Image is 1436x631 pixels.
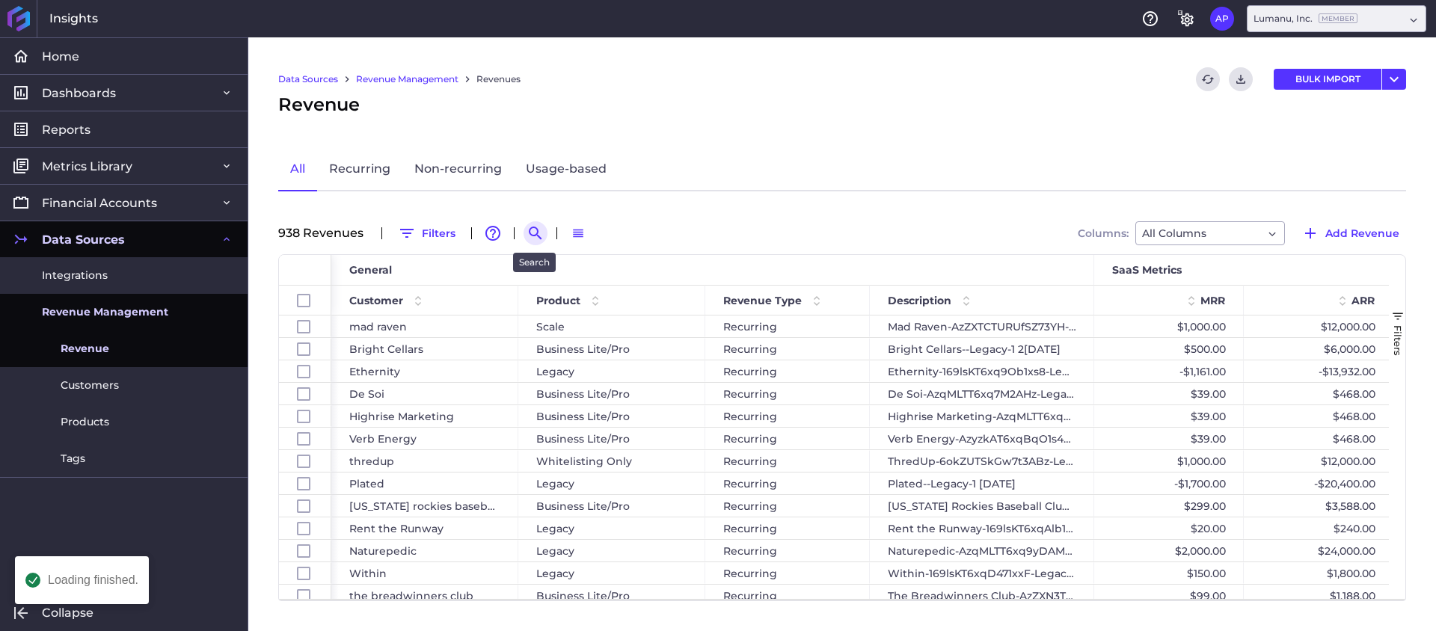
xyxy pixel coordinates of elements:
[870,450,1094,472] div: ThredUp-6okZUTSkGw7t3ABz-Legacy-1 [DATE]
[1094,540,1244,561] div: $2,000.00
[1254,12,1357,25] div: Lumanu, Inc.
[349,384,384,404] span: De Soi
[536,585,630,606] span: Business Lite/Pro
[476,73,521,86] a: Revenues
[42,268,108,283] span: Integrations
[870,383,1094,404] div: De Soi-AzqMLTT6xq7M2AHz-Legacy-1 [DATE]
[1135,221,1285,245] div: Dropdown select
[349,451,394,472] span: thredup
[1078,228,1129,238] span: Columns:
[356,73,458,86] a: Revenue Management
[279,450,331,473] div: Press SPACE to select this row.
[870,517,1094,539] div: Rent the Runway-169lsKT6xqAlb1xtw-Legacy-1 [DATE]
[1138,7,1162,31] button: Help
[536,294,580,307] span: Product
[1247,5,1426,32] div: Dropdown select
[1200,294,1225,307] span: MRR
[48,574,138,586] div: Loading finished.
[1244,473,1393,494] div: -$20,400.00
[279,383,331,405] div: Press SPACE to select this row.
[1094,473,1244,494] div: -$1,700.00
[279,495,331,517] div: Press SPACE to select this row.
[1325,225,1399,241] span: Add Revenue
[723,294,802,307] span: Revenue Type
[1094,428,1244,449] div: $39.00
[536,384,630,404] span: Business Lite/Pro
[536,406,630,427] span: Business Lite/Pro
[42,122,90,138] span: Reports
[705,450,870,472] div: Recurring
[1295,221,1406,245] button: Add Revenue
[349,316,407,337] span: mad raven
[1382,69,1406,90] button: User Menu
[870,585,1094,606] div: The Breadwinners Club-AzZXN3TOWVc3u4mAS-Legacy-1 [DATE]
[870,473,1094,494] div: Plated--Legacy-1 [DATE]
[870,562,1094,584] div: Within-169lsKT6xqD471xxF-Legacy-1 2[DATE]
[1244,315,1393,337] div: $12,000.00
[536,496,630,517] span: Business Lite/Pro
[536,428,630,449] span: Business Lite/Pro
[705,517,870,539] div: Recurring
[536,339,630,360] span: Business Lite/Pro
[279,338,331,360] div: Press SPACE to select this row.
[349,263,392,277] span: General
[349,541,417,561] span: Naturepedic
[1274,69,1381,90] button: BULK IMPORT
[870,428,1094,449] div: Verb Energy-AzyzkAT6xqBqO1s4b-Legacy-1 [DATE]
[536,518,574,539] span: Legacy
[1229,67,1253,91] button: Download
[279,585,331,607] div: Press SPACE to select this row.
[705,315,870,337] div: Recurring
[278,73,338,86] a: Data Sources
[536,473,574,494] span: Legacy
[705,585,870,606] div: Recurring
[279,405,331,428] div: Press SPACE to select this row.
[1244,338,1393,360] div: $6,000.00
[42,304,168,320] span: Revenue Management
[1244,383,1393,404] div: $468.00
[317,148,402,191] a: Recurring
[278,148,317,191] a: All
[349,339,423,360] span: Bright Cellars
[524,221,547,245] button: Search by
[349,428,417,449] span: Verb Energy
[536,451,632,472] span: Whitelisting Only
[1244,360,1393,382] div: -$13,932.00
[279,315,331,338] div: Press SPACE to select this row.
[349,518,444,539] span: Rent the Runway
[391,221,462,245] button: Filters
[705,562,870,584] div: Recurring
[870,338,1094,360] div: Bright Cellars--Legacy-1 2[DATE]
[42,85,116,101] span: Dashboards
[870,540,1094,561] div: Naturepedic-AzqMLTT6xq9yDAMS-Legacy-1 [DATE]
[705,338,870,360] div: Recurring
[42,232,125,247] span: Data Sources
[1094,338,1244,360] div: $500.00
[349,406,454,427] span: Highrise Marketing
[1094,405,1244,427] div: $39.00
[279,360,331,383] div: Press SPACE to select this row.
[536,541,574,561] span: Legacy
[1112,263,1182,277] span: SaaS Metrics
[349,563,387,584] span: Within
[888,294,951,307] span: Description
[705,405,870,427] div: Recurring
[705,383,870,404] div: Recurring
[349,473,384,494] span: Plated
[349,361,400,382] span: Ethernity
[1351,294,1375,307] span: ARR
[536,361,574,382] span: Legacy
[1244,540,1393,561] div: $24,000.00
[1244,517,1393,539] div: $240.00
[61,378,119,393] span: Customers
[279,540,331,562] div: Press SPACE to select this row.
[1244,562,1393,584] div: $1,800.00
[1319,13,1357,23] ins: Member
[1094,562,1244,584] div: $150.00
[349,294,403,307] span: Customer
[349,496,500,517] span: [US_STATE] rockies baseball club, ltd.
[1244,495,1393,517] div: $3,588.00
[1094,450,1244,472] div: $1,000.00
[42,49,79,64] span: Home
[42,158,132,174] span: Metrics Library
